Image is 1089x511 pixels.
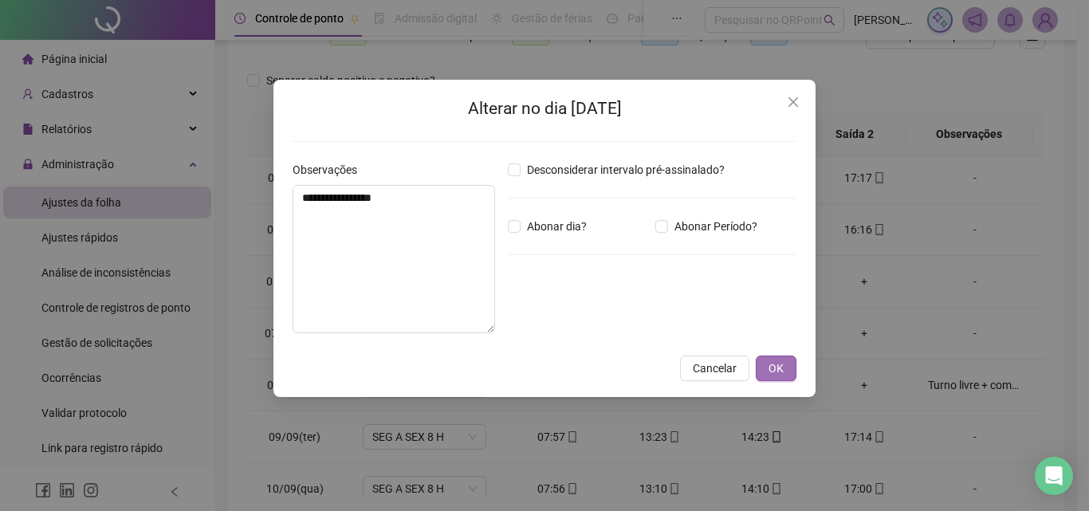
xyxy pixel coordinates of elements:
div: Open Intercom Messenger [1035,457,1073,495]
button: OK [756,356,796,381]
span: Cancelar [693,360,737,377]
span: close [787,96,800,108]
button: Close [780,89,806,115]
button: Cancelar [680,356,749,381]
span: Desconsiderar intervalo pré-assinalado? [521,161,731,179]
span: OK [769,360,784,377]
h2: Alterar no dia [DATE] [293,96,796,122]
span: Abonar dia? [521,218,593,235]
span: Abonar Período? [668,218,764,235]
label: Observações [293,161,368,179]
